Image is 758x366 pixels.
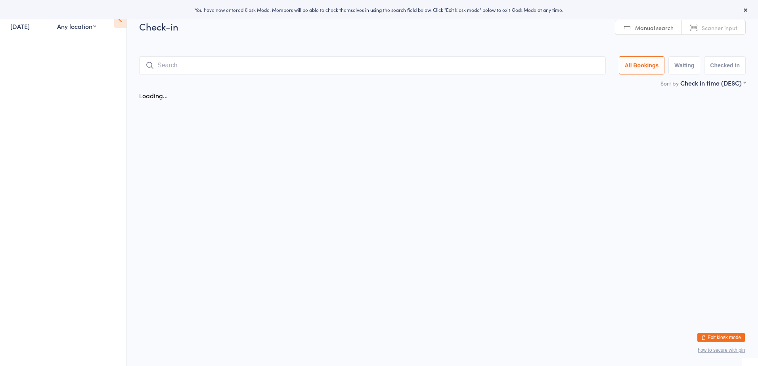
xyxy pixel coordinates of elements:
[57,22,96,30] div: Any location
[10,22,30,30] a: [DATE]
[139,20,746,33] h2: Check-in
[698,347,745,353] button: how to secure with pin
[668,56,700,74] button: Waiting
[680,78,746,87] div: Check in time (DESC)
[13,6,745,13] div: You have now entered Kiosk Mode. Members will be able to check themselves in using the search fie...
[702,24,737,32] span: Scanner input
[139,91,168,100] div: Loading...
[660,79,679,87] label: Sort by
[697,333,745,342] button: Exit kiosk mode
[704,56,746,74] button: Checked in
[635,24,674,32] span: Manual search
[139,56,606,74] input: Search
[619,56,665,74] button: All Bookings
